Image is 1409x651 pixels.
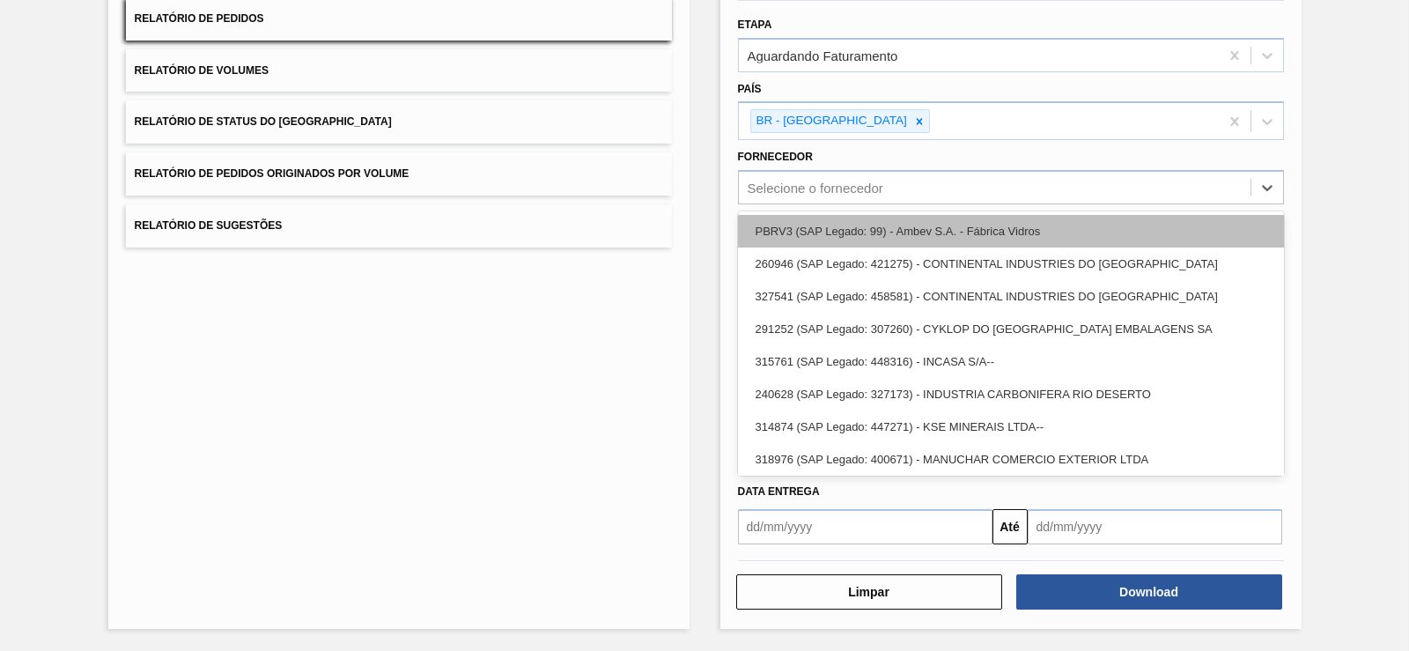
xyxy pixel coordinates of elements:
button: Limpar [736,574,1002,610]
span: Relatório de Status do [GEOGRAPHIC_DATA] [135,115,392,128]
label: País [738,83,762,95]
div: 314874 (SAP Legado: 447271) - KSE MINERAIS LTDA-- [738,411,1284,443]
button: Relatório de Status do [GEOGRAPHIC_DATA] [126,100,672,144]
div: 315761 (SAP Legado: 448316) - INCASA S/A-- [738,345,1284,378]
button: Relatório de Volumes [126,49,672,92]
button: Download [1016,574,1282,610]
input: dd/mm/yyyy [1028,509,1282,544]
button: Relatório de Pedidos Originados por Volume [126,152,672,196]
span: Relatório de Volumes [135,64,269,77]
div: 260946 (SAP Legado: 421275) - CONTINENTAL INDUSTRIES DO [GEOGRAPHIC_DATA] [738,248,1284,280]
span: Relatório de Pedidos Originados por Volume [135,167,409,180]
div: 327541 (SAP Legado: 458581) - CONTINENTAL INDUSTRIES DO [GEOGRAPHIC_DATA] [738,280,1284,313]
div: 240628 (SAP Legado: 327173) - INDUSTRIA CARBONIFERA RIO DESERTO [738,378,1284,411]
div: BR - [GEOGRAPHIC_DATA] [751,110,910,132]
label: Fornecedor [738,151,813,163]
div: PBRV3 (SAP Legado: 99) - Ambev S.A. - Fábrica Vidros [738,215,1284,248]
div: Selecione o fornecedor [748,181,883,196]
div: 291252 (SAP Legado: 307260) - CYKLOP DO [GEOGRAPHIC_DATA] EMBALAGENS SA [738,313,1284,345]
button: Até [992,509,1028,544]
span: Data entrega [738,485,820,498]
div: 318976 (SAP Legado: 400671) - MANUCHAR COMERCIO EXTERIOR LTDA [738,443,1284,476]
div: Aguardando Faturamento [748,48,898,63]
label: Etapa [738,18,772,31]
input: dd/mm/yyyy [738,509,992,544]
button: Relatório de Sugestões [126,204,672,248]
span: Relatório de Pedidos [135,12,264,25]
span: Relatório de Sugestões [135,219,283,232]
